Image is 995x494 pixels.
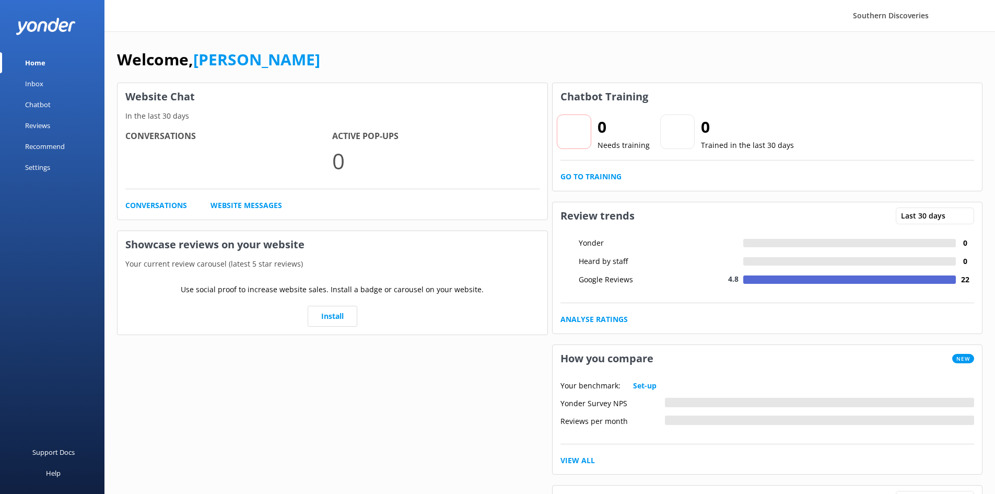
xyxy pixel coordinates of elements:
[118,83,547,110] h3: Website Chat
[553,202,642,229] h3: Review trends
[576,237,670,249] div: Yonder
[560,380,621,392] p: Your benchmark:
[118,258,547,270] p: Your current review carousel (latest 5 star reviews)
[956,274,974,285] h4: 22
[952,354,974,363] span: New
[118,231,547,258] h3: Showcase reviews on your website
[560,455,595,466] a: View All
[701,114,794,140] h2: 0
[560,416,665,425] div: Reviews per month
[25,157,50,178] div: Settings
[125,130,332,143] h4: Conversations
[25,52,45,73] div: Home
[901,210,952,222] span: Last 30 days
[576,274,670,285] div: Google Reviews
[16,18,76,35] img: yonder-white-logo.png
[32,442,75,463] div: Support Docs
[25,136,65,157] div: Recommend
[25,115,50,136] div: Reviews
[332,143,539,178] p: 0
[956,256,974,267] h4: 0
[728,274,739,284] span: 4.8
[701,140,794,151] p: Trained in the last 30 days
[560,171,622,182] a: Go to Training
[25,94,51,115] div: Chatbot
[118,110,547,122] p: In the last 30 days
[633,380,657,392] a: Set-up
[332,130,539,143] h4: Active Pop-ups
[308,306,357,327] a: Install
[46,463,61,484] div: Help
[560,314,628,325] a: Analyse Ratings
[956,237,974,249] h4: 0
[553,83,656,110] h3: Chatbot Training
[125,200,187,211] a: Conversations
[181,284,484,295] p: Use social proof to increase website sales. Install a badge or carousel on your website.
[553,345,661,372] h3: How you compare
[193,49,320,70] a: [PERSON_NAME]
[25,73,43,94] div: Inbox
[560,398,665,407] div: Yonder Survey NPS
[117,47,320,72] h1: Welcome,
[576,256,670,267] div: Heard by staff
[210,200,282,211] a: Website Messages
[598,140,650,151] p: Needs training
[598,114,650,140] h2: 0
